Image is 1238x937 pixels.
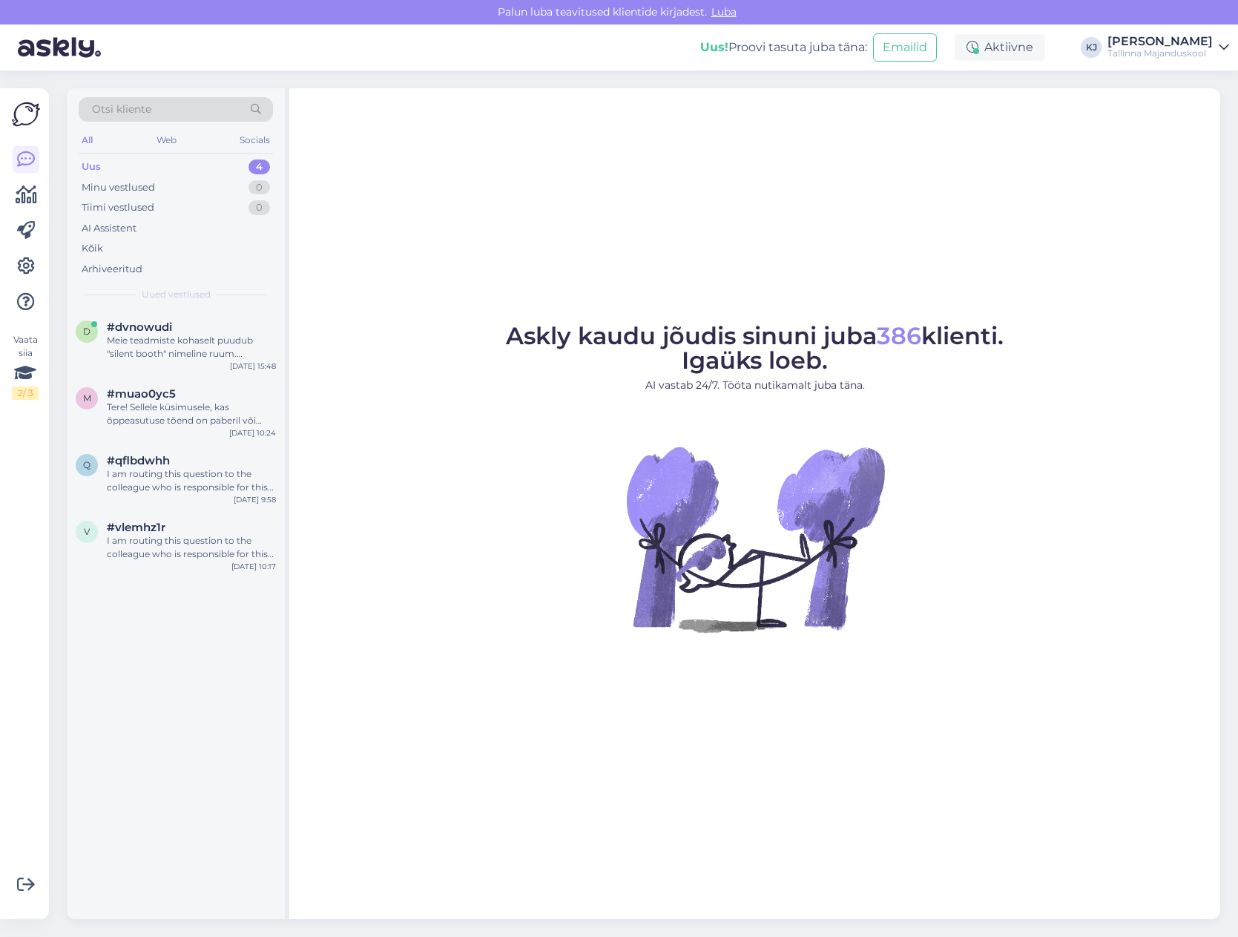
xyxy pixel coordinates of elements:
[83,392,91,404] span: m
[877,321,921,350] span: 386
[82,180,155,195] div: Minu vestlused
[231,561,276,572] div: [DATE] 10:17
[248,180,270,195] div: 0
[955,34,1045,61] div: Aktiivne
[12,387,39,400] div: 2 / 3
[142,288,211,301] span: Uued vestlused
[83,459,90,470] span: q
[82,221,136,236] div: AI Assistent
[107,320,172,334] span: #dvnowudi
[84,526,90,537] span: v
[82,241,103,256] div: Kõik
[873,33,937,62] button: Emailid
[622,405,889,672] img: No Chat active
[154,131,180,150] div: Web
[229,427,276,438] div: [DATE] 10:24
[248,200,270,215] div: 0
[1107,47,1213,59] div: Tallinna Majanduskool
[79,131,96,150] div: All
[82,200,154,215] div: Tiimi vestlused
[1107,36,1229,59] a: [PERSON_NAME]Tallinna Majanduskool
[234,494,276,505] div: [DATE] 9:58
[707,5,741,19] span: Luba
[107,334,276,361] div: Meie teadmiste kohaselt puudub "silent booth" nimeline ruum. Ruumide rentimise ja saadavuse kohta...
[107,454,170,467] span: #qflbdwhh
[700,40,728,54] b: Uus!
[83,326,90,337] span: d
[248,160,270,174] div: 4
[82,262,142,277] div: Arhiveeritud
[700,39,867,56] div: Proovi tasuta juba täna:
[107,401,276,427] div: Tere! Sellele küsimusele, kas õppeasutuse tõend on paberil või elektrooniline (digiallkirjaga), s...
[506,321,1004,375] span: Askly kaudu jõudis sinuni juba klienti. Igaüks loeb.
[107,387,176,401] span: #muao0yc5
[230,361,276,372] div: [DATE] 15:48
[92,102,151,117] span: Otsi kliente
[107,467,276,494] div: I am routing this question to the colleague who is responsible for this topic. The reply might ta...
[82,160,101,174] div: Uus
[1107,36,1213,47] div: [PERSON_NAME]
[12,100,40,128] img: Askly Logo
[107,534,276,561] div: I am routing this question to the colleague who is responsible for this topic. The reply might ta...
[1081,37,1102,58] div: KJ
[12,333,39,400] div: Vaata siia
[506,378,1004,393] p: AI vastab 24/7. Tööta nutikamalt juba täna.
[107,521,165,534] span: #vlemhz1r
[237,131,273,150] div: Socials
